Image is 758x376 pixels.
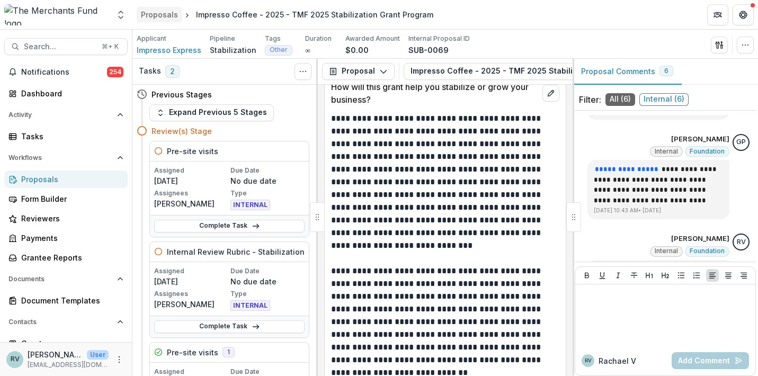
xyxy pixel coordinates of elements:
button: Get Help [733,4,754,25]
span: Contacts [8,318,113,326]
button: Open Activity [4,106,128,123]
div: Form Builder [21,193,119,204]
div: Rachael Viscidy [11,356,20,363]
p: [PERSON_NAME] [154,299,228,310]
h5: Internal Review Rubric - Stabilization [167,246,305,257]
span: All ( 6 ) [605,93,635,106]
p: Due Date [230,166,305,175]
button: Bullet List [675,269,688,282]
p: Type [230,289,305,299]
div: George Pitsakis [736,139,746,146]
button: edit [542,85,559,102]
span: Notifications [21,68,107,77]
div: Proposals [21,174,119,185]
p: Pipeline [210,34,235,43]
p: $0.00 [345,44,369,56]
p: Assigned [154,266,228,276]
a: Grantee Reports [4,249,128,266]
button: Bold [581,269,593,282]
div: Payments [21,232,119,244]
span: Foundation [690,148,725,155]
button: Open Contacts [4,314,128,330]
a: Form Builder [4,190,128,208]
p: ∞ [305,44,310,56]
a: Grantees [4,335,128,352]
button: Align Right [737,269,750,282]
p: Stabilization [210,44,256,56]
div: Grantees [21,338,119,349]
p: Rachael V [599,355,636,366]
a: Dashboard [4,85,128,102]
button: Impresso Coffee - 2025 - TMF 2025 Stabilization Grant Program [404,63,685,80]
a: Impresso Express [137,44,201,56]
h5: Pre-site visits [167,347,218,358]
span: 2 [165,65,180,78]
button: Heading 1 [643,269,656,282]
p: SUB-0069 [408,44,449,56]
p: Internal Proposal ID [408,34,470,43]
p: No due date [230,175,305,186]
p: Type [230,189,305,198]
span: INTERNAL [230,300,270,311]
span: Documents [8,275,113,283]
button: Open Workflows [4,149,128,166]
p: Due Date [230,266,305,276]
a: Document Templates [4,292,128,309]
p: [DATE] [154,175,228,186]
div: Grantee Reports [21,252,119,263]
p: [PERSON_NAME] [154,198,228,209]
span: 6 [664,67,668,75]
button: Proposal Comments [573,59,682,85]
button: Underline [596,269,609,282]
p: [DATE] [154,276,228,287]
a: Reviewers [4,210,128,227]
span: Search... [24,42,95,51]
a: Complete Task [154,220,305,232]
button: Expand Previous 5 Stages [149,104,274,121]
a: Payments [4,229,128,247]
button: Heading 2 [659,269,672,282]
button: Italicize [612,269,625,282]
button: Open Documents [4,271,128,288]
button: Partners [707,4,728,25]
span: Internal [655,148,678,155]
span: 254 [107,67,123,77]
button: Search... [4,38,128,55]
div: Rachael Viscidy [585,358,592,363]
p: Filter: [579,93,601,106]
button: Open entity switcher [113,4,128,25]
p: No due date [230,276,305,287]
h3: Tasks [139,67,161,76]
p: User [87,350,109,360]
img: The Merchants Fund logo [4,4,109,25]
div: ⌘ + K [100,41,121,52]
p: Awarded Amount [345,34,400,43]
button: Add Comment [672,352,749,369]
button: Strike [628,269,640,282]
a: Tasks [4,128,128,145]
button: More [113,353,126,366]
span: Internal [655,247,678,255]
span: Workflows [8,154,113,162]
h5: Pre-site visits [167,146,218,157]
p: Assignees [154,189,228,198]
span: Internal ( 6 ) [639,93,689,106]
p: Applicant [137,34,166,43]
a: Complete Task [154,320,305,333]
p: [EMAIL_ADDRESS][DOMAIN_NAME] [28,360,109,370]
div: Document Templates [21,295,119,306]
p: Duration [305,34,332,43]
button: Notifications254 [4,64,128,80]
a: Proposals [137,7,182,22]
div: Rachael Viscidy [737,239,746,246]
p: [PERSON_NAME] [671,234,729,244]
p: Tags [265,34,281,43]
p: Assigned [154,166,228,175]
nav: breadcrumb [137,7,438,22]
div: Dashboard [21,88,119,99]
div: Tasks [21,131,119,142]
button: Align Left [706,269,719,282]
button: Proposal [322,63,395,80]
h4: Review(s) Stage [151,126,212,137]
